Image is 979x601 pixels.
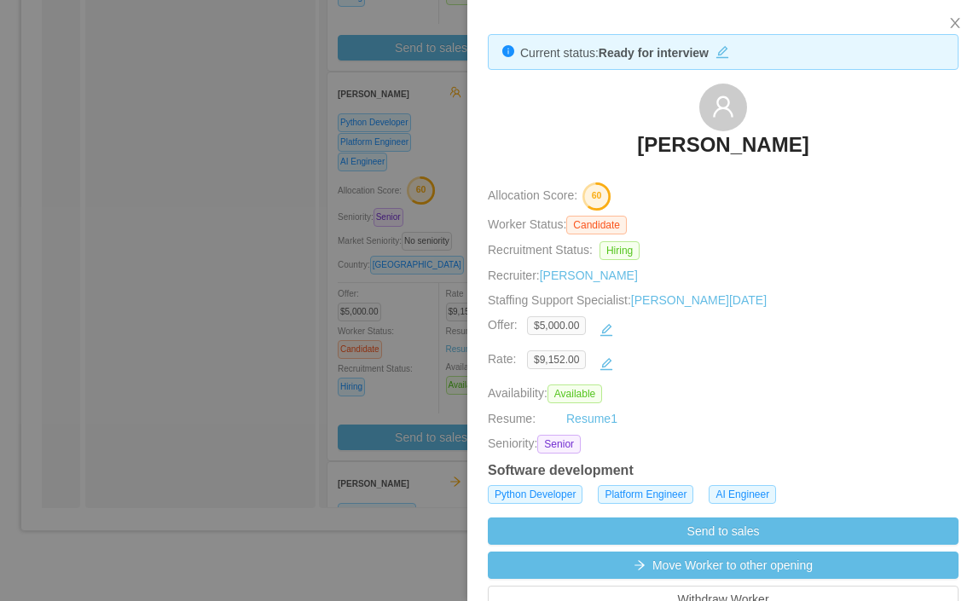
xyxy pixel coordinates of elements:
span: Resume: [488,412,536,425]
button: 60 [577,182,611,209]
span: Recruiter: [488,269,638,282]
a: Resume1 [566,410,617,428]
span: Platform Engineer [598,485,693,504]
span: AI Engineer [709,485,776,504]
span: $9,152.00 [527,350,586,369]
span: Hiring [600,241,640,260]
span: $5,000.00 [527,316,586,335]
span: Availability: [488,386,609,400]
a: [PERSON_NAME][DATE] [631,293,767,307]
text: 60 [592,191,602,201]
i: icon: info-circle [502,45,514,57]
i: icon: user [711,95,735,118]
span: Allocation Score: [488,189,577,203]
span: Candidate [566,216,627,234]
button: icon: arrow-rightMove Worker to other opening [488,552,959,579]
a: [PERSON_NAME] [540,269,638,282]
span: Worker Status: [488,217,566,231]
span: Current status: [520,46,599,60]
span: Senior [537,435,581,454]
strong: Software development [488,463,634,477]
i: icon: close [948,16,962,30]
span: Seniority: [488,435,537,454]
span: Available [547,384,602,403]
h3: [PERSON_NAME] [637,131,808,159]
button: icon: edit [709,42,736,59]
button: icon: edit [593,350,620,378]
span: Staffing Support Specialist: [488,293,767,307]
span: Python Developer [488,485,582,504]
button: icon: edit [593,316,620,344]
span: Recruitment Status: [488,243,593,257]
strong: Ready for interview [599,46,709,60]
a: [PERSON_NAME] [637,131,808,169]
button: Send to sales [488,517,959,545]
